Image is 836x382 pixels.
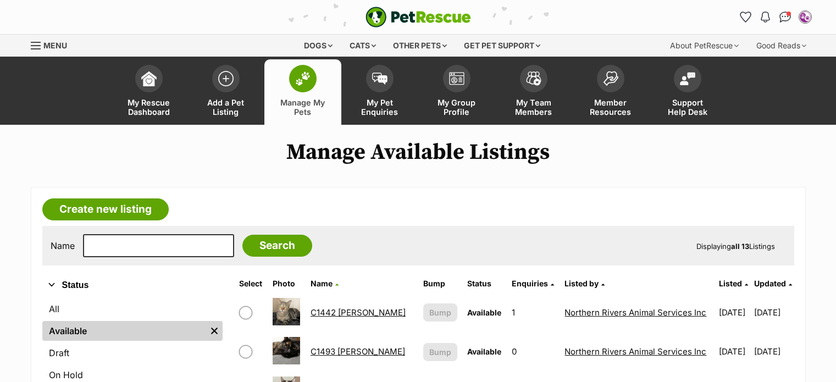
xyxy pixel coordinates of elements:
[719,279,742,288] span: Listed
[564,307,706,318] a: Northern Rivers Animal Services Inc
[311,307,406,318] a: C1442 [PERSON_NAME]
[731,242,749,251] strong: all 13
[680,72,695,85] img: help-desk-icon-fdf02630f3aa405de69fd3d07c3f3aa587a6932b1a1747fa1d2bba05be0121f9.svg
[42,343,223,363] a: Draft
[311,279,339,288] a: Name
[51,241,75,251] label: Name
[564,279,605,288] a: Listed by
[42,278,223,292] button: Status
[800,12,811,23] img: Northern Rivers Animal Services Inc profile pic
[206,321,223,341] a: Remove filter
[649,59,726,125] a: Support Help Desk
[42,198,169,220] a: Create new listing
[432,98,481,117] span: My Group Profile
[467,308,501,317] span: Available
[418,59,495,125] a: My Group Profile
[419,275,461,292] th: Bump
[749,35,814,57] div: Good Reads
[512,279,554,288] a: Enquiries
[295,71,311,86] img: manage-my-pets-icon-02211641906a0b7f246fdf0571729dbe1e7629f14944591b6c1af311fb30b64b.svg
[355,98,405,117] span: My Pet Enquiries
[507,333,560,370] td: 0
[603,71,618,86] img: member-resources-icon-8e73f808a243e03378d46382f2149f9095a855e16c252ad45f914b54edf8863c.svg
[663,98,712,117] span: Support Help Desk
[141,71,157,86] img: dashboard-icon-eb2f2d2d3e046f16d808141f083e7271f6b2e854fb5c12c21221c1fb7104beca.svg
[526,71,541,86] img: team-members-icon-5396bd8760b3fe7c0b43da4ab00e1e3bb1a5d9ba89233759b79545d2d3fc5d0d.svg
[366,7,471,27] a: PetRescue
[467,347,501,356] span: Available
[342,35,384,57] div: Cats
[586,98,635,117] span: Member Resources
[564,279,599,288] span: Listed by
[463,275,506,292] th: Status
[512,279,548,288] span: translation missing: en.admin.listings.index.attributes.enquiries
[495,59,572,125] a: My Team Members
[761,12,769,23] img: notifications-46538b983faf8c2785f20acdc204bb7945ddae34d4c08c2a6579f10ce5e182be.svg
[572,59,649,125] a: Member Resources
[754,294,793,331] td: [DATE]
[779,12,791,23] img: chat-41dd97257d64d25036548639549fe6c8038ab92f7586957e7f3b1b290dea8141.svg
[124,98,174,117] span: My Rescue Dashboard
[385,35,455,57] div: Other pets
[311,279,333,288] span: Name
[235,275,267,292] th: Select
[796,8,814,26] button: My account
[754,279,786,288] span: Updated
[754,279,792,288] a: Updated
[777,8,794,26] a: Conversations
[754,333,793,370] td: [DATE]
[757,8,774,26] button: Notifications
[42,299,223,319] a: All
[43,41,67,50] span: Menu
[341,59,418,125] a: My Pet Enquiries
[311,346,405,357] a: C1493 [PERSON_NAME]
[423,343,457,361] button: Bump
[507,294,560,331] td: 1
[564,346,706,357] a: Northern Rivers Animal Services Inc
[278,98,328,117] span: Manage My Pets
[509,98,558,117] span: My Team Members
[737,8,755,26] a: Favourites
[187,59,264,125] a: Add a Pet Listing
[456,35,548,57] div: Get pet support
[372,73,387,85] img: pet-enquiries-icon-7e3ad2cf08bfb03b45e93fb7055b45f3efa6380592205ae92323e6603595dc1f.svg
[715,294,753,331] td: [DATE]
[42,321,206,341] a: Available
[429,346,451,358] span: Bump
[268,275,305,292] th: Photo
[201,98,251,117] span: Add a Pet Listing
[715,333,753,370] td: [DATE]
[449,72,464,85] img: group-profile-icon-3fa3cf56718a62981997c0bc7e787c4b2cf8bcc04b72c1350f741eb67cf2f40e.svg
[31,35,75,54] a: Menu
[264,59,341,125] a: Manage My Pets
[737,8,814,26] ul: Account quick links
[218,71,234,86] img: add-pet-listing-icon-0afa8454b4691262ce3f59096e99ab1cd57d4a30225e0717b998d2c9b9846f56.svg
[366,7,471,27] img: logo-e224e6f780fb5917bec1dbf3a21bbac754714ae5b6737aabdf751b685950b380.svg
[719,279,748,288] a: Listed
[110,59,187,125] a: My Rescue Dashboard
[423,303,457,322] button: Bump
[242,235,312,257] input: Search
[429,307,451,318] span: Bump
[662,35,746,57] div: About PetRescue
[696,242,775,251] span: Displaying Listings
[296,35,340,57] div: Dogs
